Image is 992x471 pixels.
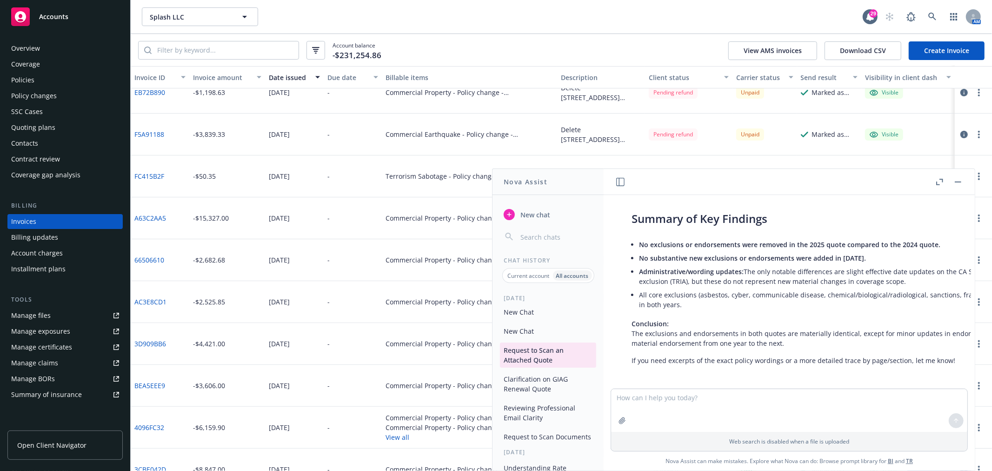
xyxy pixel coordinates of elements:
[189,66,265,88] button: Invoice amount
[493,448,604,456] div: [DATE]
[134,87,165,97] a: EB72B890
[7,104,123,119] a: SSC Cases
[945,7,963,26] a: Switch app
[193,87,225,97] div: -$1,198.63
[500,371,596,397] button: Clarification on GIAG Renewal Quote
[327,129,330,139] div: -
[508,272,550,280] p: Current account
[386,73,553,82] div: Billable items
[327,423,330,432] div: -
[902,7,920,26] a: Report a Bug
[11,387,82,402] div: Summary of insurance
[11,57,40,72] div: Coverage
[386,381,553,390] div: Commercial Property - Policy change - MAUD37442173010
[7,421,123,430] div: Analytics hub
[193,423,225,432] div: -$6,159.90
[193,73,251,82] div: Invoice amount
[732,66,797,88] button: Carrier status
[386,255,553,265] div: Commercial Property - Policy change - RMP7092916809
[7,4,123,30] a: Accounts
[11,120,55,135] div: Quoting plans
[150,12,230,22] span: Splash LLC
[906,457,913,465] a: TR
[11,308,51,323] div: Manage files
[327,73,368,82] div: Due date
[7,120,123,135] a: Quoting plans
[327,87,330,97] div: -
[386,339,546,349] div: Commercial Property - Policy change - 57UFLFP4010
[327,339,330,349] div: -
[556,272,589,280] p: All accounts
[493,256,604,264] div: Chat History
[519,230,593,243] input: Search chats
[500,400,596,425] button: Reviewing Professional Email Clarity
[11,246,63,261] div: Account charges
[39,13,68,20] span: Accounts
[134,171,164,181] a: FC415B2F
[324,66,382,88] button: Due date
[666,451,913,471] span: Nova Assist can make mistakes. Explore what Nova can do: Browse prompt library for and
[11,168,80,182] div: Coverage gap analysis
[269,129,290,139] div: [DATE]
[11,340,72,355] div: Manage certificates
[11,73,34,87] div: Policies
[649,87,698,98] div: Pending refund
[557,66,645,88] button: Description
[561,83,641,102] div: Delete [STREET_ADDRESS] Locations Eff [DATE]
[142,7,258,26] button: Splash LLC
[386,413,553,423] div: Commercial Property - Policy change - B128429650W24
[639,254,866,262] span: No substantive new exclusions or endorsements were added in [DATE].
[152,41,299,59] input: Filter by keyword...
[144,47,152,54] svg: Search
[386,171,548,181] div: Terrorism Sabotage - Policy change - WTLS20007204
[7,73,123,87] a: Policies
[812,129,858,139] div: Marked as sent
[493,294,604,302] div: [DATE]
[500,343,596,368] button: Request to Scan an Attached Quote
[11,152,60,167] div: Contract review
[561,73,641,82] div: Description
[736,73,783,82] div: Carrier status
[7,136,123,151] a: Contacts
[327,297,330,307] div: -
[561,125,641,144] div: Delete [STREET_ADDRESS] Locations Eff [DATE]
[333,41,381,59] span: Account balance
[7,324,123,339] a: Manage exposures
[269,213,290,223] div: [DATE]
[736,87,764,98] div: Unpaid
[825,41,901,60] button: Download CSV
[7,371,123,386] a: Manage BORs
[193,129,225,139] div: -$3,839.33
[500,206,596,223] button: New chat
[386,87,553,97] div: Commercial Property - Policy change - B128416688W24
[17,440,87,450] span: Open Client Navigator
[193,213,229,223] div: -$15,327.00
[7,168,123,182] a: Coverage gap analysis
[870,130,899,139] div: Visible
[11,356,58,370] div: Manage claims
[382,66,557,88] button: Billable items
[134,297,166,307] a: AC3E8CD1
[193,381,225,390] div: -$3,606.00
[327,255,330,265] div: -
[519,210,550,220] span: New chat
[134,255,164,265] a: 66506610
[561,167,641,186] div: Delete [STREET_ADDRESS] Locations Eff [DATE]
[386,129,553,139] div: Commercial Earthquake - Policy change - 42PRP00043811
[193,171,216,181] div: -$50.35
[869,9,878,18] div: 29
[797,66,861,88] button: Send result
[134,423,164,432] a: 4096FC32
[7,295,123,304] div: Tools
[386,432,553,442] button: View all
[645,66,733,88] button: Client status
[7,230,123,245] a: Billing updates
[269,255,290,265] div: [DATE]
[193,339,225,349] div: -$4,421.00
[327,171,330,181] div: -
[880,7,899,26] a: Start snowing
[11,88,57,103] div: Policy changes
[134,213,166,223] a: A63C2AA5
[193,297,225,307] div: -$2,525.85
